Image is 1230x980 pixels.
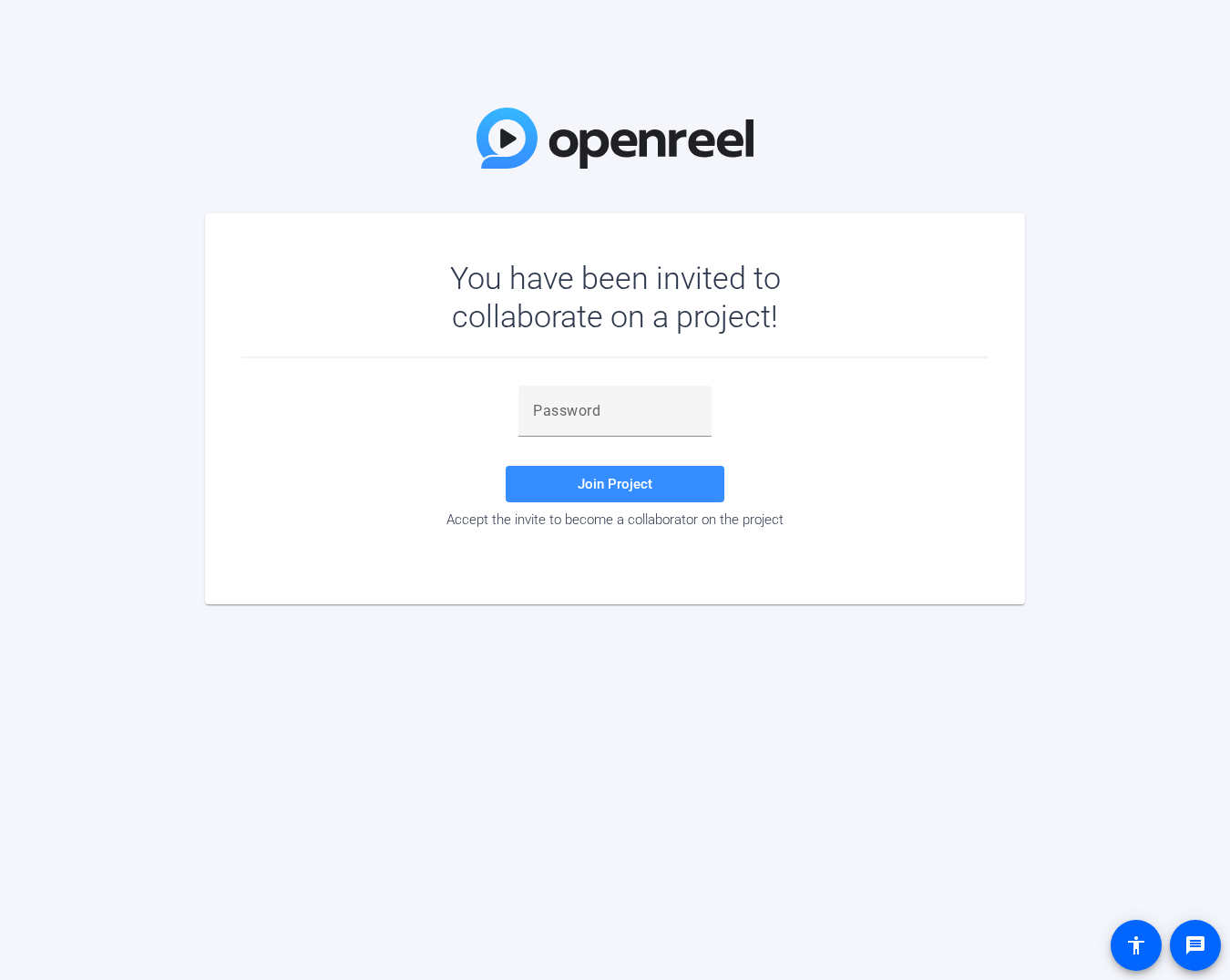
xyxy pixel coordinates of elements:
[533,400,697,422] input: Password
[578,476,652,492] span: Join Project
[477,108,753,169] img: OpenReel Logo
[397,259,834,335] div: You have been invited to collaborate on a project!
[1184,934,1206,956] mat-icon: message
[241,511,989,528] div: Accept the invite to become a collaborator on the project
[506,466,724,502] button: Join Project
[1125,934,1147,956] mat-icon: accessibility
